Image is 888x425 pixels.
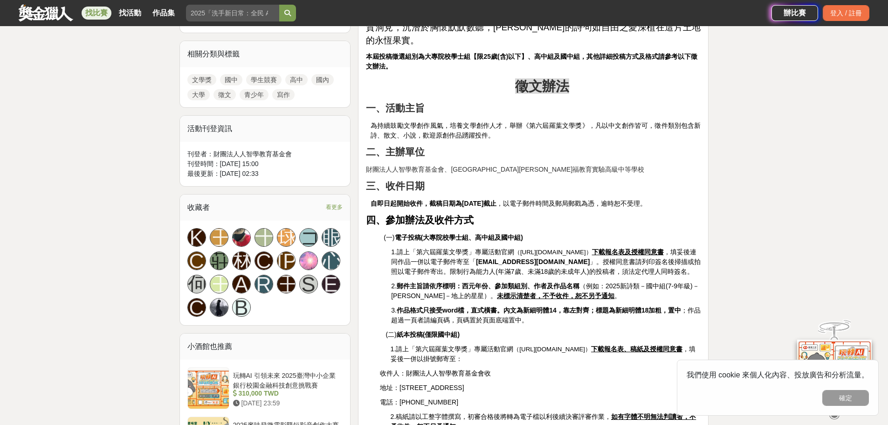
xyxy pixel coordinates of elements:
[366,103,425,114] strong: 一、活動主旨
[797,340,872,402] img: d2146d9a-e6f6-4337-9592-8cefde37ba6b.png
[210,251,228,270] a: 莊
[210,275,228,293] a: 王
[476,258,590,265] a: [EMAIL_ADDRESS][DOMAIN_NAME]
[380,369,491,377] span: 收件人：財團法人人智學教育基金會收
[591,345,682,353] u: 下載報名表、稿紙及授權同意書
[187,74,216,85] a: 文學獎
[233,389,339,398] div: 310,000 TWD
[299,275,318,293] a: S
[277,251,296,270] a: [PERSON_NAME]
[397,307,681,314] strong: 作品格式只接受word檔，直式橫書。內文為新細明體14，靠左對齊；標題為新細明體18加粗，置中
[210,299,228,316] img: Avatar
[149,7,179,20] a: 作品集
[513,346,591,353] span: （[URL][DOMAIN_NAME]）
[187,149,343,159] div: 刊登者： 財團法人人智學教育基金會
[220,74,242,85] a: 國中
[391,307,701,324] span: 3. ；作品超過一頁者請編頁碼，頁碼置於頁面底端置中。
[823,5,869,21] div: 登入 / 註冊
[384,234,523,241] span: (一)
[687,371,869,379] span: 我們使用 cookie 來個人化內容、投放廣告和分析流量。
[371,122,701,139] span: 為持續鼓勵文學創作風氣，培養文學創作人才，舉辦《第六屆羅葉文學獎》，凡以中文創作皆可，徵件類別包含新詩、散文、小說，歡迎原創作品踴躍投件。
[515,78,569,94] strong: 徵文辦法
[391,345,695,362] span: ，填妥後一併以掛號郵寄至：
[210,228,228,247] a: 王
[232,298,251,317] a: B
[213,89,236,100] a: 徵文
[246,74,282,85] a: 學生競賽
[232,251,251,270] a: 林
[272,89,295,100] a: 寫作
[366,9,701,45] span: 再憶起羅葉詩人，彷彿還是年華正盛的當年；從他對世界的直球熱愛與當刻社會的樸質洞見，沉潛於胸懷默默數聽，[PERSON_NAME]的詩句如自由之愛深植在這片土地的永恆果實。
[311,74,334,85] a: 國內
[233,398,339,408] div: [DATE] 23:59
[187,203,210,211] span: 收藏者
[391,248,514,256] span: 1.請上「第六屆羅葉文學獎」專屬活動官網
[391,248,696,265] span: ，填妥後連同作品一併以電子郵件寄至「
[371,200,496,207] strong: 自即日起開始收件，截稿日期為[DATE]截止
[255,228,273,247] a: 十
[322,228,340,247] a: 眼
[255,251,273,270] a: C
[186,5,279,21] input: 2025「洗手新日常：全民 ALL IN」洗手歌全台徵選
[395,234,523,241] strong: 電子投稿(大專院校學士組、高中組及國中組)
[391,258,701,275] span: 」。授權同意書請列印簽名後掃描或拍照以電子郵件寄出。限制行為能力人(年滿7歲、未滿18歲的未成年人)的投稿者，須法定代理人同時簽名。
[385,331,460,338] span: (二)
[397,282,579,290] strong: 郵件主旨請依序標明：西元年份、參加類組別、作者及作品名稱
[187,228,206,247] a: K
[299,251,318,270] a: Avatar
[322,275,340,293] a: E
[592,248,664,256] u: 下載報名表及授權同意書
[187,89,210,100] a: 大學
[187,251,206,270] a: C
[514,249,592,256] span: （[URL][DOMAIN_NAME]）
[187,367,343,409] a: 玩轉AI 引領未來 2025臺灣中小企業銀行校園金融科技創意挑戰賽 310,000 TWD [DATE] 23:59
[391,345,514,353] span: 1.請上「第六屆羅葉文學獎」專屬活動官網
[232,275,251,293] a: A
[366,165,701,174] p: 財團法人人智學教育基金會、[GEOGRAPHIC_DATA][PERSON_NAME]福教育實驗高級中等學校
[299,228,318,247] a: コ
[366,181,425,192] strong: 三、收件日期
[187,298,206,317] a: C
[326,202,343,212] span: 看更多
[822,390,869,406] button: 確定
[187,275,206,293] a: 何
[391,282,699,300] span: 2. （例如：2025新詩類－國中組(7-9年級)－[PERSON_NAME]－地上的星星）。 。
[180,41,351,67] div: 相關分類與標籤
[277,228,296,247] a: 球
[232,228,251,247] a: Avatar
[255,275,273,293] a: R
[371,200,647,207] span: ，以電子郵件時間及郵局郵戳為憑，逾時恕不受理。
[277,275,296,293] a: 王
[322,251,340,270] a: 心
[366,215,474,226] strong: 四、參加辦法及收件方式
[115,7,145,20] a: 找活動
[233,229,250,246] img: Avatar
[366,146,425,158] strong: 二、主辦單位
[82,7,111,20] a: 找比賽
[397,331,460,338] strong: 紙本投稿(僅限國中組)
[187,169,343,179] div: 最後更新： [DATE] 02:33
[240,89,268,100] a: 青少年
